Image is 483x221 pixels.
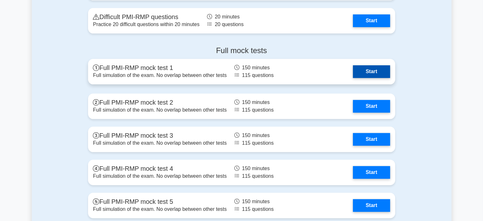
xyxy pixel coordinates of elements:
[353,65,390,78] a: Start
[353,199,390,212] a: Start
[88,46,395,55] h4: Full mock tests
[353,14,390,27] a: Start
[353,100,390,113] a: Start
[353,166,390,179] a: Start
[353,133,390,146] a: Start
